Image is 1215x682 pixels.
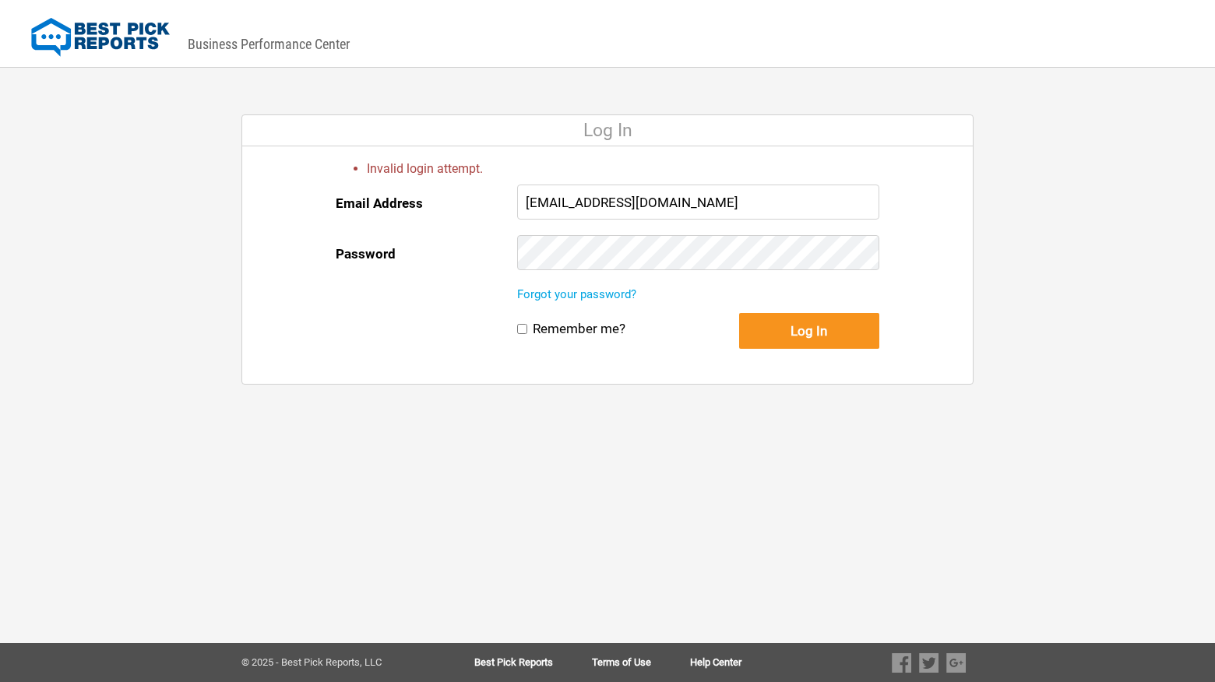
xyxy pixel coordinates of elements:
[367,160,879,177] li: Invalid login attempt.
[31,18,170,57] img: Best Pick Reports Logo
[739,313,879,349] button: Log In
[533,321,625,337] label: Remember me?
[336,235,396,272] label: Password
[336,185,423,222] label: Email Address
[242,115,973,146] div: Log In
[592,657,690,668] a: Terms of Use
[517,287,636,301] a: Forgot your password?
[241,657,424,668] div: © 2025 - Best Pick Reports, LLC
[474,657,592,668] a: Best Pick Reports
[690,657,741,668] a: Help Center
